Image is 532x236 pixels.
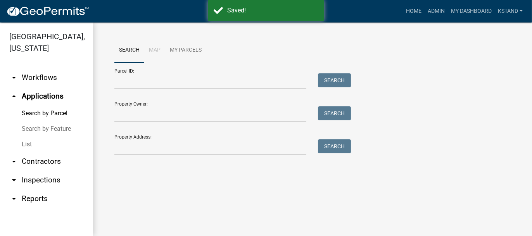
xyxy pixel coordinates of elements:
[9,73,19,82] i: arrow_drop_down
[318,73,351,87] button: Search
[9,92,19,101] i: arrow_drop_up
[318,106,351,120] button: Search
[318,139,351,153] button: Search
[9,175,19,185] i: arrow_drop_down
[448,4,495,19] a: My Dashboard
[425,4,448,19] a: Admin
[227,6,318,15] div: Saved!
[165,38,206,63] a: My Parcels
[9,194,19,203] i: arrow_drop_down
[114,38,144,63] a: Search
[495,4,526,19] a: kstand
[9,157,19,166] i: arrow_drop_down
[403,4,425,19] a: Home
